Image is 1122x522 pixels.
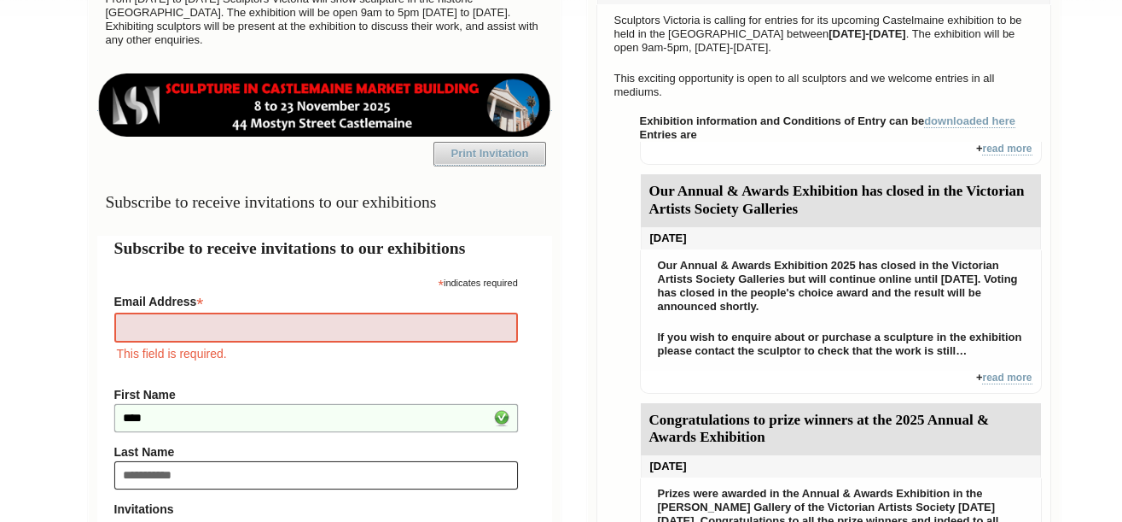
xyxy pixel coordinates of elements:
p: Sculptors Victoria is calling for entries for its upcoming Castelmaine exhibition to be held in t... [606,9,1042,59]
div: [DATE] [641,227,1041,249]
div: indicates required [114,273,518,290]
a: read more [982,372,1032,384]
div: + [640,142,1042,165]
a: downloaded here [924,114,1015,128]
div: Our Annual & Awards Exhibition has closed in the Victorian Artists Society Galleries [641,174,1041,227]
h2: Subscribe to receive invitations to our exhibitions [114,236,535,261]
p: If you wish to enquire about or purchase a sculpture in the exhibition please contact the sculpto... [649,326,1032,362]
h3: Subscribe to receive invitations to our exhibitions [97,185,552,219]
label: Last Name [114,445,518,459]
strong: Exhibition information and Conditions of Entry can be [640,114,1016,128]
a: read more [982,143,1032,155]
a: Print Invitation [433,142,546,166]
label: First Name [114,388,518,402]
div: [DATE] [641,455,1041,478]
div: Congratulations to prize winners at the 2025 Annual & Awards Exhibition [641,403,1041,456]
div: + [640,371,1042,394]
label: Email Address [114,290,518,310]
strong: Invitations [114,502,518,516]
p: Our Annual & Awards Exhibition 2025 has closed in the Victorian Artists Society Galleries but wil... [649,255,1032,318]
strong: [DATE]-[DATE] [828,27,906,40]
p: This exciting opportunity is open to all sculptors and we welcome entries in all mediums. [606,67,1042,103]
div: This field is required. [114,344,518,363]
img: castlemaine-ldrbd25v2.png [97,73,552,137]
